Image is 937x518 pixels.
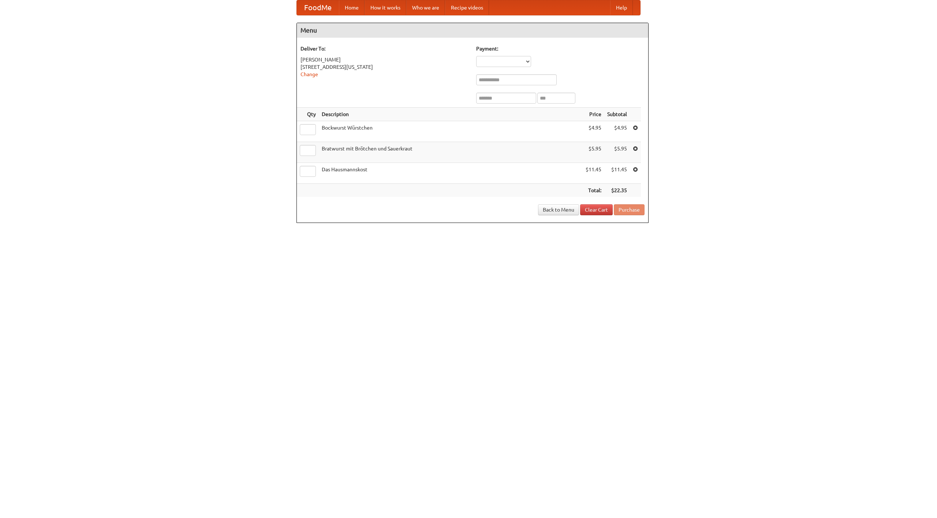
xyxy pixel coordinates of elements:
[583,142,604,163] td: $5.95
[604,184,630,197] th: $22.35
[583,108,604,121] th: Price
[339,0,365,15] a: Home
[300,45,469,52] h5: Deliver To:
[300,63,469,71] div: [STREET_ADDRESS][US_STATE]
[583,163,604,184] td: $11.45
[604,163,630,184] td: $11.45
[300,71,318,77] a: Change
[297,108,319,121] th: Qty
[610,0,633,15] a: Help
[580,204,613,215] a: Clear Cart
[319,121,583,142] td: Bockwurst Würstchen
[604,142,630,163] td: $5.95
[583,184,604,197] th: Total:
[538,204,579,215] a: Back to Menu
[406,0,445,15] a: Who we are
[319,108,583,121] th: Description
[604,121,630,142] td: $4.95
[300,56,469,63] div: [PERSON_NAME]
[365,0,406,15] a: How it works
[297,23,648,38] h4: Menu
[319,142,583,163] td: Bratwurst mit Brötchen und Sauerkraut
[476,45,645,52] h5: Payment:
[319,163,583,184] td: Das Hausmannskost
[445,0,489,15] a: Recipe videos
[583,121,604,142] td: $4.95
[614,204,645,215] button: Purchase
[604,108,630,121] th: Subtotal
[297,0,339,15] a: FoodMe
